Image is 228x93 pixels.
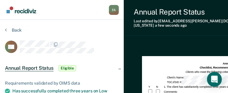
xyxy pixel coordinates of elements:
[109,5,119,15] div: F A
[58,65,76,71] span: Eligible
[155,85,163,89] div: N
[5,65,54,71] span: Annual Report Status
[5,27,22,33] button: Back
[207,72,222,87] div: Open Intercom Messenger
[148,85,155,89] div: Y
[109,5,119,15] button: Profile dropdown button
[6,7,36,13] img: Recidiviz
[155,23,187,28] span: a few seconds ago
[5,81,119,86] div: Requirements validated by OIMS data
